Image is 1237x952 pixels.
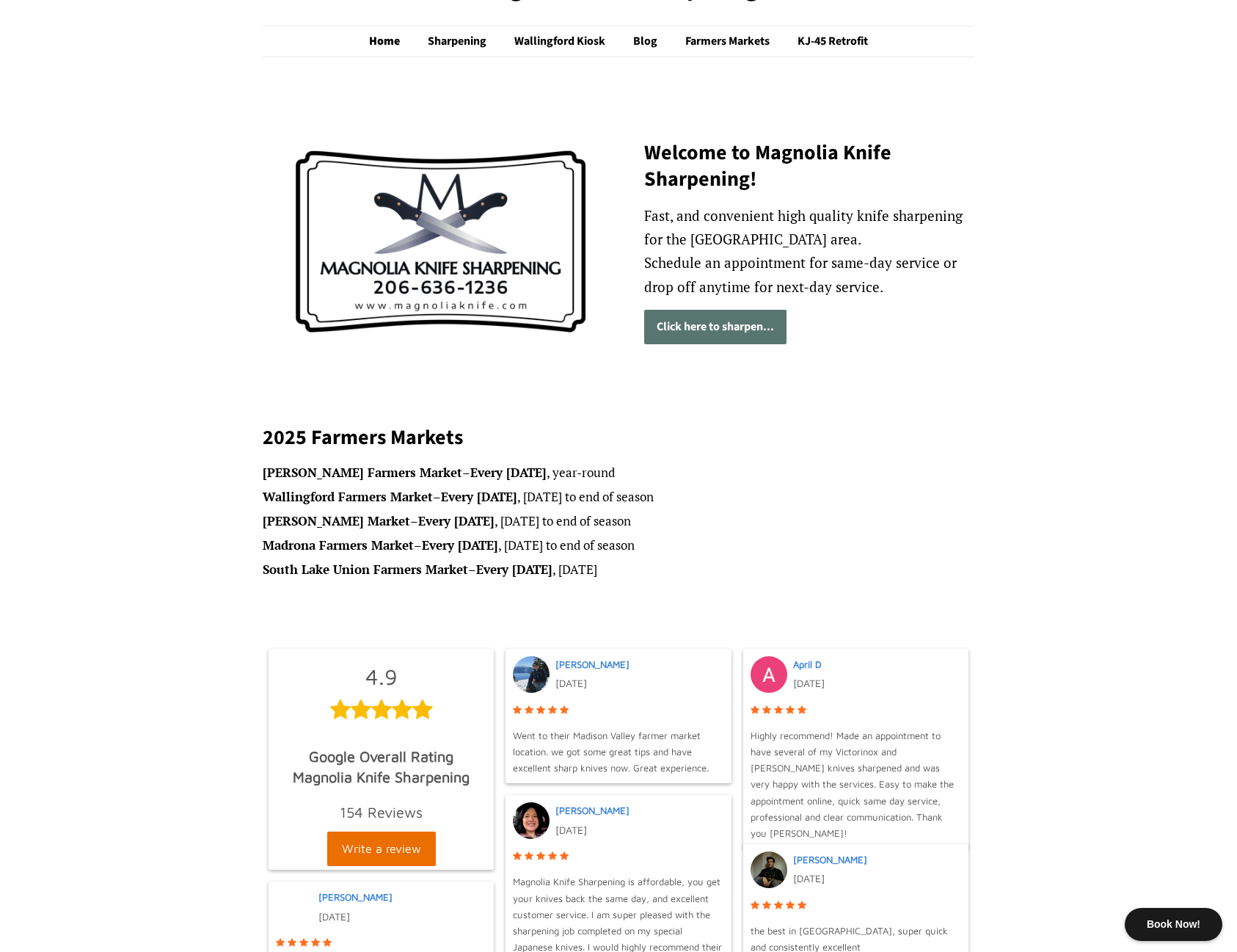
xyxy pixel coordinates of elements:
p: Fast, and convenient high quality knife sharpening for the [GEOGRAPHIC_DATA] area. Schedule an ap... [644,204,974,299]
img: Post image [751,851,787,888]
span:  [392,699,412,721]
span:  [786,898,795,914]
div: [DATE] [317,906,486,928]
span:  [525,849,533,865]
div: [DATE] [554,672,723,694]
strong: Every [DATE] [441,488,517,505]
a: [PERSON_NAME] [555,658,630,670]
span:  [525,702,533,719]
span:  [798,702,806,719]
strong: Every [DATE] [422,537,498,553]
span:  [351,699,371,721]
a: Sharpening [417,26,501,57]
a: 154 Reviews [269,796,494,828]
img: Post image [276,889,313,926]
h2: 2025 Farmers Markets [263,424,974,451]
strong: Every [DATE] [418,512,495,529]
img: Post image [513,656,550,693]
span:  [330,699,351,721]
img: Post image [751,656,787,693]
strong: Every [DATE] [476,561,552,578]
span:  [513,849,522,865]
span:  [311,935,320,951]
a: Home [369,26,415,57]
a: Wallingford Kiosk [503,26,620,57]
li: – , year-round [263,462,974,484]
span:  [762,898,771,914]
a: 4.9 [269,649,494,737]
div: [DATE] [554,819,723,841]
span:  [548,849,557,865]
strong: [PERSON_NAME] Farmers Market [263,464,462,481]
span:  [548,702,557,719]
div: [DATE] [792,868,961,890]
span:  [762,702,771,719]
span:  [513,702,522,719]
li: – , [DATE] to end of season [263,511,974,532]
span:  [276,935,285,951]
strong: Every [DATE] [470,464,547,481]
span:  [774,898,783,914]
span:  [774,702,783,719]
a: Blog [622,26,672,57]
span:  [536,702,545,719]
span:  [412,699,433,721]
a: [PERSON_NAME] [318,891,393,903]
span:  [751,898,759,914]
strong: South Lake Union Farmers Market [263,561,468,578]
a: [PERSON_NAME] [793,854,867,865]
span:  [371,699,392,721]
strong: [PERSON_NAME] Market [263,512,410,529]
div: Google Overall Rating [276,744,486,768]
a: Write a review [327,832,436,866]
span:  [751,702,759,719]
a: Click here to sharpen... [644,310,787,344]
strong: Wallingford Farmers Market [263,488,433,505]
span:  [288,935,296,951]
a: KJ-45 Retrofit [787,26,868,57]
a: April D [793,658,822,670]
li: – , [DATE] to end of season [263,535,974,556]
span:  [560,849,569,865]
div: Book Now! [1125,908,1222,941]
img: Post image [513,802,550,839]
div: 154 Reviews [276,804,486,821]
span:  [798,898,806,914]
span:  [786,702,795,719]
span:  [323,935,332,951]
h2: Welcome to Magnolia Knife Sharpening! [644,139,974,193]
span:  [536,849,545,865]
span: Went to their Madison Valley farmer market location. we got some great tips and have excellent sh... [513,727,723,776]
span:  [560,702,569,719]
a: Farmers Markets [674,26,784,57]
a: [PERSON_NAME] [555,804,630,816]
div: [DATE] [792,672,961,694]
span: Highly recommend! Made an appointment to have several of my Victorinox and [PERSON_NAME] knives s... [751,727,961,841]
div: 4.9 [276,656,486,730]
strong: Madrona Farmers Market [263,537,414,553]
li: – , [DATE] to end of season [263,487,974,508]
a: Google Overall RatingMagnolia Knife Sharpening [269,737,494,793]
div: Magnolia Knife Sharpening [276,768,486,785]
span:  [299,935,308,951]
li: – , [DATE] [263,559,974,581]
